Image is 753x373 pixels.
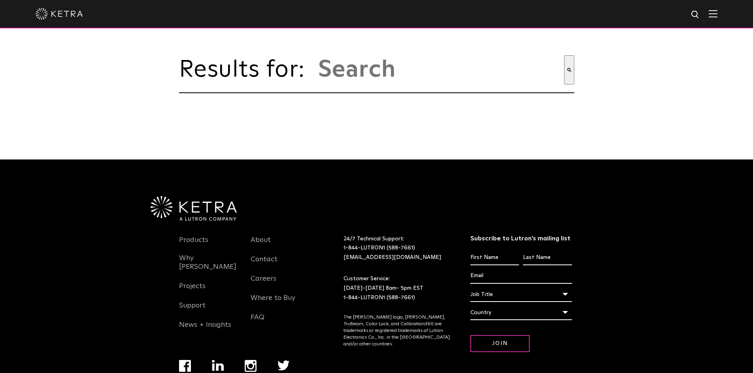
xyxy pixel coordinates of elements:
[317,55,564,84] input: This is a search field with an auto-suggest feature attached.
[179,360,191,372] img: facebook
[343,314,451,347] p: The [PERSON_NAME] logo, [PERSON_NAME], TruBeam, Color Lock, and Calibration360 are trademarks or ...
[343,295,415,300] a: 1-844-LUTRON1 (588-7661)
[151,196,237,221] img: Ketra-aLutronCo_White_RGB
[179,321,231,339] a: News + Insights
[709,10,717,17] img: Hamburger%20Nav.svg
[470,250,519,265] input: First Name
[179,58,313,82] span: Results for:
[36,8,83,20] img: ketra-logo-2019-white
[251,234,311,331] div: Navigation Menu
[343,255,441,260] a: [EMAIL_ADDRESS][DOMAIN_NAME]
[179,301,206,319] a: Support
[251,274,276,292] a: Careers
[251,313,264,331] a: FAQ
[251,255,277,273] a: Contact
[245,360,257,372] img: instagram
[691,10,700,20] img: search icon
[212,360,224,371] img: linkedin
[470,305,572,320] div: Country
[277,360,290,371] img: twitter
[179,282,206,300] a: Projects
[470,234,572,243] h3: Subscribe to Lutron’s mailing list
[251,236,271,254] a: About
[179,234,239,339] div: Navigation Menu
[470,268,572,283] input: Email
[251,294,295,312] a: Where to Buy
[343,234,451,262] p: 24/7 Technical Support:
[179,236,208,254] a: Products
[470,287,572,302] div: Job Title
[343,245,415,251] a: 1-844-LUTRON1 (588-7661)
[179,254,239,281] a: Why [PERSON_NAME]
[470,335,530,352] input: Join
[523,250,572,265] input: Last Name
[343,274,451,302] p: Customer Service: [DATE]-[DATE] 8am- 5pm EST
[564,55,574,84] button: Search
